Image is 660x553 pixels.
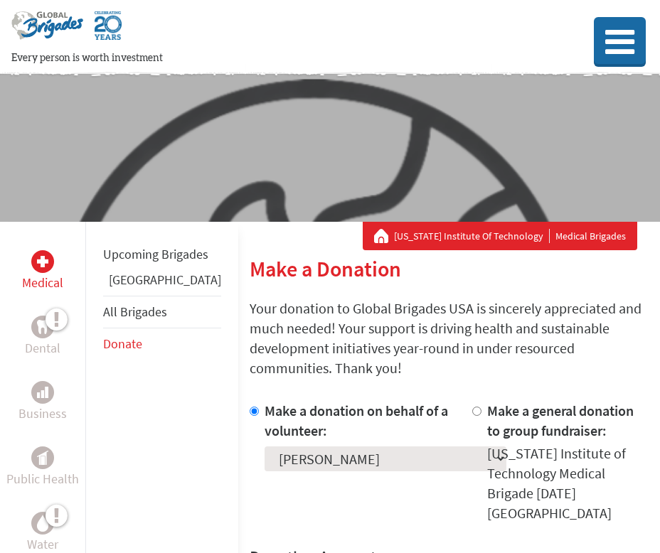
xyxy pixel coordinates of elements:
a: BusinessBusiness [18,381,67,424]
img: Business [37,387,48,398]
p: Dental [25,338,60,358]
img: Water [37,515,48,531]
div: Medical [31,250,54,273]
div: Public Health [31,446,54,469]
img: Global Brigades Celebrating 20 Years [95,11,122,51]
div: Business [31,381,54,404]
p: Public Health [6,469,79,489]
li: Donate [103,328,221,360]
li: Guatemala [103,270,221,296]
img: Dental [37,320,48,333]
a: Public HealthPublic Health [6,446,79,489]
p: Medical [22,273,63,293]
p: Every person is worth investment [11,51,543,65]
label: Make a donation on behalf of a volunteer: [265,402,448,439]
a: Upcoming Brigades [103,246,208,262]
img: Medical [37,256,48,267]
a: MedicalMedical [22,250,63,293]
a: DentalDental [25,316,60,358]
div: Dental [31,316,54,338]
li: All Brigades [103,296,221,328]
a: [US_STATE] Institute Of Technology [394,229,550,243]
a: [GEOGRAPHIC_DATA] [109,272,221,288]
li: Upcoming Brigades [103,239,221,270]
img: Public Health [37,451,48,465]
p: Your donation to Global Brigades USA is sincerely appreciated and much needed! Your support is dr... [250,299,649,378]
a: Donate [103,335,142,352]
p: Business [18,404,67,424]
a: All Brigades [103,304,167,320]
h2: Make a Donation [250,256,649,281]
div: Medical Brigades [374,229,626,243]
img: Global Brigades Logo [11,11,83,51]
div: [US_STATE] Institute of Technology Medical Brigade [DATE] [GEOGRAPHIC_DATA] [487,444,649,523]
div: Water [31,512,54,535]
label: Make a general donation to group fundraiser: [487,402,634,439]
